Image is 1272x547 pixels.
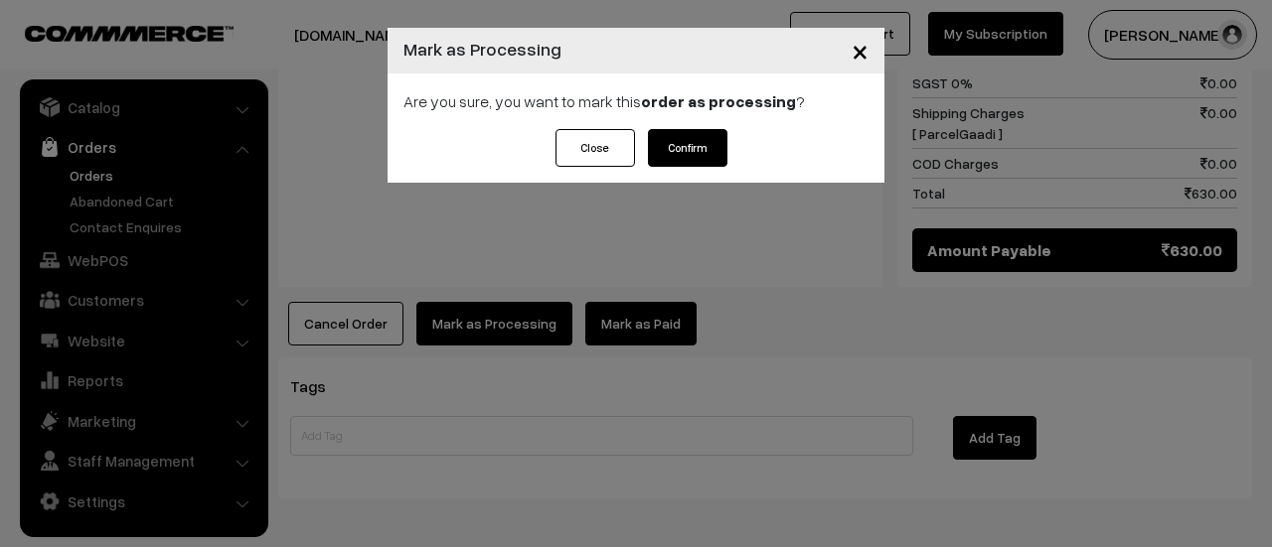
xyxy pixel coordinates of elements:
[648,129,727,167] button: Confirm
[836,20,884,81] button: Close
[403,36,561,63] h4: Mark as Processing
[641,91,796,111] strong: order as processing
[852,32,869,68] span: ×
[388,73,884,129] div: Are you sure, you want to mark this ?
[556,129,635,167] button: Close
